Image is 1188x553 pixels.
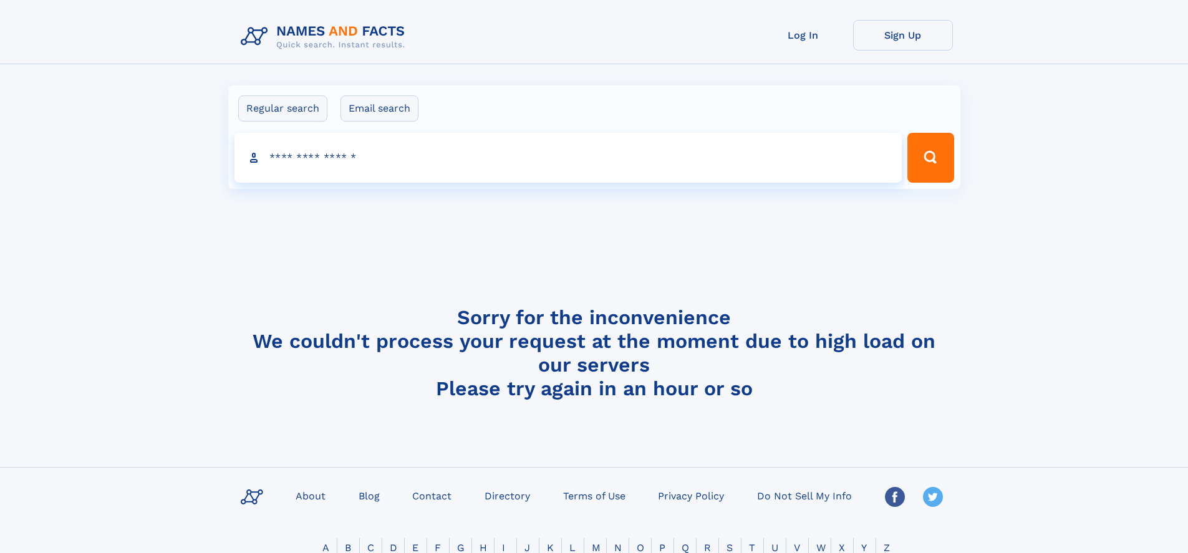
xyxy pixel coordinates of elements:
label: Email search [340,95,418,122]
a: Log In [753,20,853,50]
img: Twitter [923,487,943,507]
a: Sign Up [853,20,953,50]
img: Logo Names and Facts [236,20,415,54]
h4: Sorry for the inconvenience We couldn't process your request at the moment due to high load on ou... [236,305,953,400]
a: About [291,486,331,504]
a: Terms of Use [558,486,630,504]
a: Blog [354,486,385,504]
img: Facebook [885,487,905,507]
button: Search Button [907,133,954,183]
a: Privacy Policy [653,486,729,504]
label: Regular search [238,95,327,122]
input: search input [234,133,902,183]
a: Contact [407,486,456,504]
a: Do Not Sell My Info [752,486,857,504]
a: Directory [480,486,535,504]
